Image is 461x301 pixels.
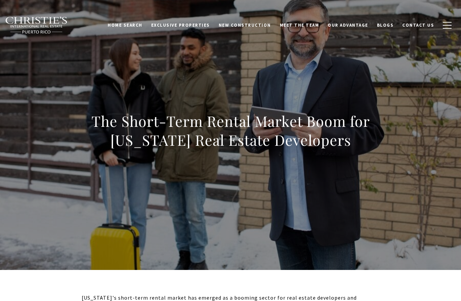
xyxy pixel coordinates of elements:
h1: The Short-Term Rental Market Boom for [US_STATE] Real Estate Developers [82,112,379,149]
img: Christie's International Real Estate black text logo [5,17,68,34]
span: Contact Us [402,22,434,28]
a: Home Search [103,19,147,31]
a: Exclusive Properties [147,19,214,31]
span: New Construction [219,22,271,28]
a: New Construction [214,19,275,31]
span: Our Advantage [328,22,368,28]
a: Blogs [373,19,398,31]
span: Exclusive Properties [151,22,210,28]
a: Our Advantage [323,19,373,31]
span: Blogs [377,22,394,28]
a: Meet the Team [275,19,324,31]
